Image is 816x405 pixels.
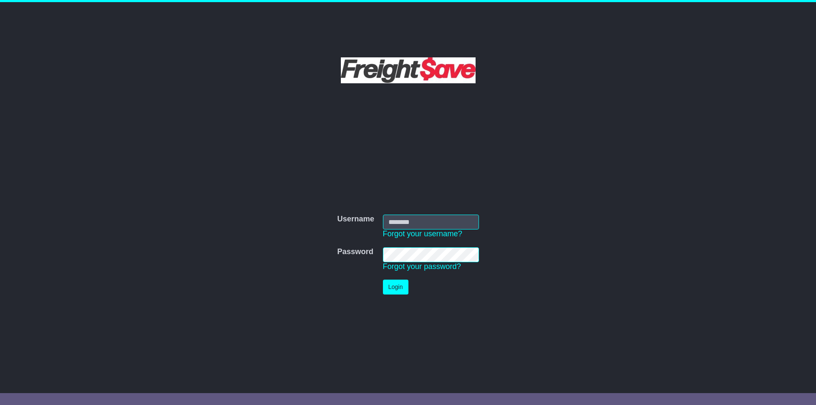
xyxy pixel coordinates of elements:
button: Login [383,280,408,295]
img: Freight Save [341,57,476,83]
label: Password [337,247,373,257]
a: Forgot your password? [383,262,461,271]
label: Username [337,215,374,224]
a: Forgot your username? [383,229,462,238]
